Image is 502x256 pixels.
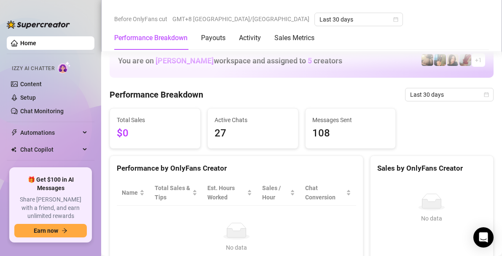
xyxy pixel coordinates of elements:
[434,54,446,66] img: Milly
[308,56,312,65] span: 5
[257,180,300,206] th: Sales / Hour
[377,163,486,174] div: Sales by OnlyFans Creator
[11,147,16,153] img: Chat Copilot
[62,228,67,234] span: arrow-right
[475,55,482,65] span: + 1
[114,33,188,43] div: Performance Breakdown
[118,56,342,65] h1: You are on workspace and assigned to creators
[20,108,64,114] a: Chat Monitoring
[110,89,203,101] h4: Performance Breakdown
[14,176,87,192] span: 🎁 Get $100 in AI Messages
[117,180,150,206] th: Name
[201,33,225,43] div: Payouts
[12,65,54,73] span: Izzy AI Chatter
[122,188,138,197] span: Name
[156,56,214,65] span: [PERSON_NAME]
[20,94,36,101] a: Setup
[274,33,314,43] div: Sales Metrics
[319,13,398,26] span: Last 30 days
[473,227,494,248] div: Open Intercom Messenger
[7,20,70,29] img: logo-BBDzfeDw.svg
[262,183,288,202] span: Sales / Hour
[114,13,167,25] span: Before OnlyFans cut
[20,143,80,156] span: Chat Copilot
[421,54,433,66] img: Peachy
[215,115,291,125] span: Active Chats
[34,227,58,234] span: Earn now
[447,54,459,66] img: Nina
[155,183,191,202] span: Total Sales & Tips
[484,92,489,97] span: calendar
[410,88,489,101] span: Last 30 days
[381,214,483,223] div: No data
[172,13,309,25] span: GMT+8 [GEOGRAPHIC_DATA]/[GEOGRAPHIC_DATA]
[117,115,193,125] span: Total Sales
[117,163,356,174] div: Performance by OnlyFans Creator
[305,183,344,202] span: Chat Conversion
[207,183,245,202] div: Est. Hours Worked
[312,115,389,125] span: Messages Sent
[58,61,71,74] img: AI Chatter
[300,180,356,206] th: Chat Conversion
[393,17,398,22] span: calendar
[20,81,42,87] a: Content
[14,196,87,221] span: Share [PERSON_NAME] with a friend, and earn unlimited rewards
[20,40,36,46] a: Home
[239,33,261,43] div: Activity
[20,126,80,139] span: Automations
[14,224,87,237] button: Earn nowarrow-right
[125,243,348,252] div: No data
[215,125,291,142] span: 27
[312,125,389,142] span: 108
[117,125,193,142] span: $0
[459,54,471,66] img: Esme
[150,180,202,206] th: Total Sales & Tips
[11,129,18,136] span: thunderbolt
